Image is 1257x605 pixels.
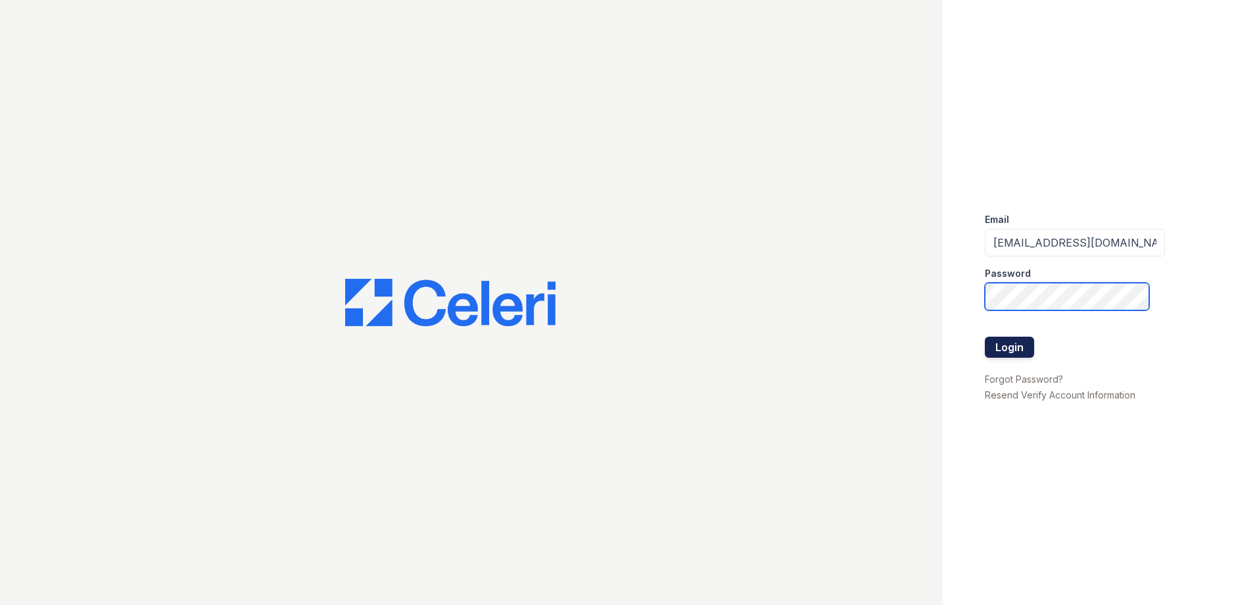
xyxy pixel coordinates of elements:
[985,213,1009,226] label: Email
[985,337,1034,358] button: Login
[985,374,1063,385] a: Forgot Password?
[985,389,1135,400] a: Resend Verify Account Information
[985,267,1031,280] label: Password
[345,279,556,326] img: CE_Logo_Blue-a8612792a0a2168367f1c8372b55b34899dd931a85d93a1a3d3e32e68fde9ad4.png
